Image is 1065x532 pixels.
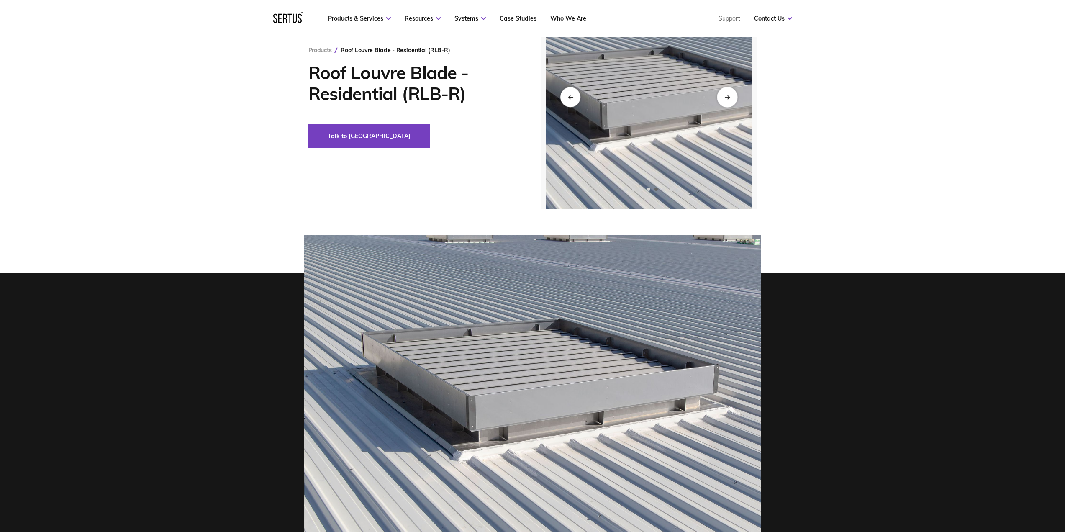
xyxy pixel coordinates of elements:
span: Go to slide 2 [632,188,635,191]
a: Products & Services [328,15,391,22]
h1: Roof Louvre Blade - Residential (RLB-R) [308,62,516,104]
a: Resources [405,15,441,22]
a: Products [308,46,332,54]
a: Support [719,15,740,22]
span: Go to slide 1 [624,188,628,191]
div: Previous slide [560,87,580,107]
a: Who We Are [550,15,586,22]
span: Go to slide 4 [647,188,650,191]
span: Go to slide 7 [670,188,673,191]
div: Next slide [717,87,737,107]
a: Contact Us [754,15,792,22]
button: Talk to [GEOGRAPHIC_DATA] [308,124,430,148]
iframe: Chat Widget [914,435,1065,532]
span: Go to slide 3 [639,188,643,191]
a: Systems [454,15,486,22]
span: Go to slide 6 [662,188,665,191]
a: Case Studies [500,15,536,22]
